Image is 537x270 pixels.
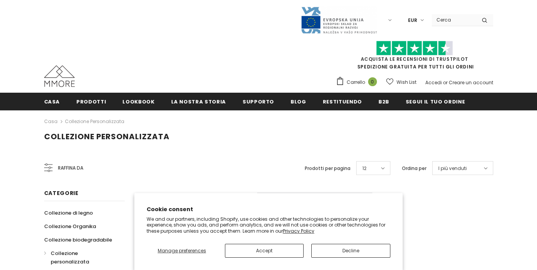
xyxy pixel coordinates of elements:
span: Carrello [347,78,365,86]
span: Collezione biodegradabile [44,236,112,243]
a: Casa [44,93,60,110]
a: Privacy Policy [283,228,314,234]
h2: Cookie consent [147,205,391,213]
a: Segui il tuo ordine [406,93,465,110]
span: Categorie [44,189,79,197]
a: Prodotti [76,93,106,110]
a: Accedi [425,79,442,86]
a: Collezione di legno [44,206,93,220]
a: La nostra storia [171,93,226,110]
span: Restituendo [323,98,362,105]
span: Collezione Organika [44,223,96,230]
a: B2B [378,93,389,110]
span: Blog [291,98,306,105]
span: Wish List [397,78,416,86]
span: 12 [362,165,367,172]
img: Casi MMORE [44,65,75,87]
a: Wish List [386,75,416,89]
button: Accept [225,244,304,258]
button: Manage preferences [147,244,217,258]
span: Segui il tuo ordine [406,98,465,105]
a: Lookbook [122,93,154,110]
a: Collezione Organika [44,220,96,233]
span: Prodotti [76,98,106,105]
span: or [443,79,448,86]
span: Collezione personalizzata [44,131,170,142]
span: Lookbook [122,98,154,105]
a: Collezione biodegradabile [44,233,112,247]
span: Collezione di legno [44,209,93,217]
span: Raffina da [58,164,83,172]
button: Decline [311,244,390,258]
span: Casa [44,98,60,105]
a: Restituendo [323,93,362,110]
span: SPEDIZIONE GRATUITA PER TUTTI GLI ORDINI [336,44,493,70]
a: Creare un account [449,79,493,86]
p: We and our partners, including Shopify, use cookies and other technologies to personalize your ex... [147,216,391,234]
a: Casa [44,117,58,126]
span: EUR [408,17,417,24]
a: Collezione personalizzata [44,247,116,268]
label: Ordina per [402,165,426,172]
a: Collezione personalizzata [65,118,124,125]
a: Carrello 0 [336,77,381,88]
a: supporto [243,93,274,110]
span: I più venduti [438,165,467,172]
span: 0 [368,77,377,86]
img: Javni Razpis [301,6,377,34]
span: La nostra storia [171,98,226,105]
img: Fidati di Pilot Stars [376,41,453,56]
span: B2B [378,98,389,105]
label: Prodotti per pagina [305,165,350,172]
a: Javni Razpis [301,17,377,23]
a: Blog [291,93,306,110]
span: Collezione personalizzata [51,250,89,265]
span: Manage preferences [158,247,206,254]
span: supporto [243,98,274,105]
input: Search Site [432,14,476,25]
a: Acquista le recensioni di TrustPilot [361,56,468,62]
